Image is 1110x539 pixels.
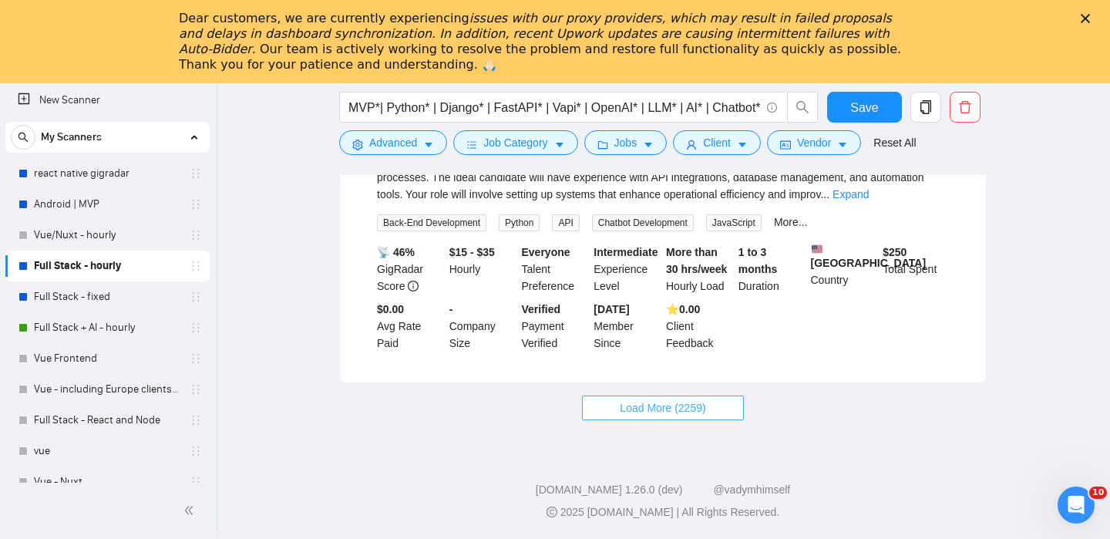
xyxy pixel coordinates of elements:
button: copy [910,92,941,123]
span: holder [190,291,202,303]
span: holder [190,383,202,396]
a: New Scanner [18,85,197,116]
span: Back-End Development [377,214,486,231]
span: copyright [547,507,557,517]
a: vue [34,436,180,467]
i: issues with our proxy providers, which may result in failed proposals and delays in dashboard syn... [179,11,892,56]
a: Expand [832,188,869,200]
div: Hourly Load [663,244,735,295]
a: @vadymhimself [713,483,790,496]
b: Everyone [522,246,570,258]
span: idcard [780,139,791,150]
span: search [12,132,35,143]
span: Job Category [483,134,547,151]
span: Advanced [369,134,417,151]
a: Full Stack - hourly [34,251,180,281]
div: Avg Rate Paid [374,301,446,352]
div: Duration [735,244,808,295]
span: holder [190,229,202,241]
button: Load More (2259) [582,396,743,420]
b: 📡 46% [377,246,415,258]
div: Talent Preference [519,244,591,295]
span: ... [820,188,829,200]
a: Vue Frontend [34,343,180,374]
span: bars [466,139,477,150]
span: Save [850,98,878,117]
span: info-circle [408,281,419,291]
button: userClientcaret-down [673,130,761,155]
span: 10 [1089,487,1107,499]
button: delete [950,92,980,123]
a: [DOMAIN_NAME] 1.26.0 (dev) [536,483,683,496]
button: barsJob Categorycaret-down [453,130,577,155]
span: My Scanners [41,122,102,153]
iframe: Intercom live chat [1058,487,1095,524]
span: search [788,100,817,114]
a: Android | MVP [34,189,180,220]
div: Hourly [446,244,519,295]
span: Python [499,214,540,231]
a: react native gigradar [34,158,180,189]
li: New Scanner [5,85,210,116]
span: info-circle [767,103,777,113]
div: Country [808,244,880,295]
button: settingAdvancedcaret-down [339,130,447,155]
div: Experience Level [590,244,663,295]
span: caret-down [554,139,565,150]
a: Full Stack - React and Node [34,405,180,436]
input: Search Freelance Jobs... [348,98,760,117]
button: Save [827,92,902,123]
button: idcardVendorcaret-down [767,130,861,155]
div: Member Since [590,301,663,352]
span: caret-down [643,139,654,150]
b: Verified [522,303,561,315]
span: holder [190,260,202,272]
span: caret-down [737,139,748,150]
a: More... [774,216,808,228]
button: search [11,125,35,150]
span: holder [190,198,202,211]
b: $15 - $35 [449,246,495,258]
div: Dear customers, we are currently experiencing . Our team is actively working to resolve the probl... [179,11,906,72]
span: holder [190,445,202,457]
b: - [449,303,453,315]
a: Vue - Nuxt [34,467,180,497]
span: holder [190,322,202,334]
span: Vendor [797,134,831,151]
span: Client [703,134,731,151]
span: Jobs [614,134,637,151]
span: Chatbot Development [592,214,694,231]
span: user [686,139,697,150]
b: $ 250 [883,246,906,258]
div: We are seeking a skilled developer to support our voice agency in streamlining automations and on... [377,152,949,203]
b: [DATE] [594,303,629,315]
span: copy [911,100,940,114]
b: 1 to 3 months [738,246,778,275]
div: 2025 [DOMAIN_NAME] | All Rights Reserved. [228,504,1098,520]
span: setting [352,139,363,150]
span: caret-down [837,139,848,150]
div: GigRadar Score [374,244,446,295]
span: holder [190,476,202,488]
b: $0.00 [377,303,404,315]
div: Total Spent [880,244,952,295]
div: Client Feedback [663,301,735,352]
button: folderJobscaret-down [584,130,668,155]
span: double-left [183,503,199,518]
div: Company Size [446,301,519,352]
b: More than 30 hrs/week [666,246,727,275]
span: Load More (2259) [620,399,705,416]
b: Intermediate [594,246,658,258]
a: Vue - including Europe clients | only search title [34,374,180,405]
span: API [552,214,579,231]
span: holder [190,414,202,426]
span: caret-down [423,139,434,150]
a: Full Stack - fixed [34,281,180,312]
b: ⭐️ 0.00 [666,303,700,315]
button: search [787,92,818,123]
a: Full Stack + AI - hourly [34,312,180,343]
div: Payment Verified [519,301,591,352]
span: holder [190,167,202,180]
b: [GEOGRAPHIC_DATA] [811,244,927,269]
div: Close [1081,14,1096,23]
